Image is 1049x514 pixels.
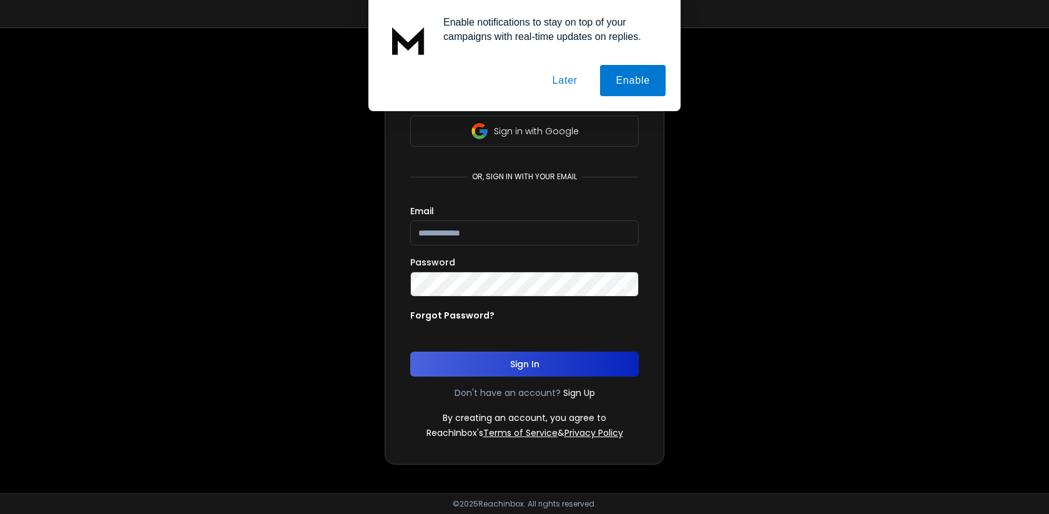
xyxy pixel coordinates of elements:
[563,387,595,399] a: Sign Up
[467,172,582,182] p: or, sign in with your email
[383,15,433,65] img: notification icon
[410,116,639,147] button: Sign in with Google
[483,427,558,439] a: Terms of Service
[433,15,666,44] div: Enable notifications to stay on top of your campaigns with real-time updates on replies.
[443,412,606,424] p: By creating an account, you agree to
[494,125,579,137] p: Sign in with Google
[410,309,495,322] p: Forgot Password?
[453,499,596,509] p: © 2025 Reachinbox. All rights reserved.
[410,207,434,215] label: Email
[426,427,623,439] p: ReachInbox's &
[564,427,623,439] a: Privacy Policy
[600,65,666,96] button: Enable
[536,65,593,96] button: Later
[410,258,455,267] label: Password
[455,387,561,399] p: Don't have an account?
[410,352,639,377] button: Sign In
